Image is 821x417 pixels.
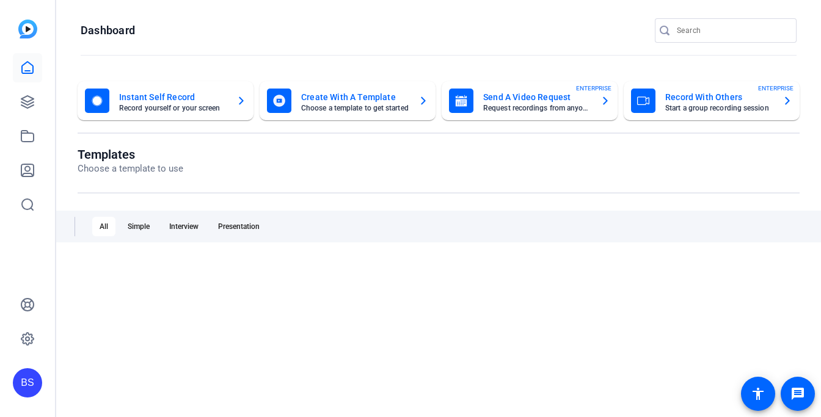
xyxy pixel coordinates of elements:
[81,23,135,38] h1: Dashboard
[483,104,591,112] mat-card-subtitle: Request recordings from anyone, anywhere
[301,104,409,112] mat-card-subtitle: Choose a template to get started
[677,23,787,38] input: Search
[119,104,227,112] mat-card-subtitle: Record yourself or your screen
[18,20,37,38] img: blue-gradient.svg
[442,81,618,120] button: Send A Video RequestRequest recordings from anyone, anywhereENTERPRISE
[78,147,183,162] h1: Templates
[751,386,765,401] mat-icon: accessibility
[119,90,227,104] mat-card-title: Instant Self Record
[260,81,436,120] button: Create With A TemplateChoose a template to get started
[624,81,800,120] button: Record With OthersStart a group recording sessionENTERPRISE
[790,386,805,401] mat-icon: message
[211,217,267,236] div: Presentation
[665,104,773,112] mat-card-subtitle: Start a group recording session
[665,90,773,104] mat-card-title: Record With Others
[483,90,591,104] mat-card-title: Send A Video Request
[301,90,409,104] mat-card-title: Create With A Template
[162,217,206,236] div: Interview
[758,84,794,93] span: ENTERPRISE
[576,84,611,93] span: ENTERPRISE
[92,217,115,236] div: All
[13,368,42,397] div: BS
[78,162,183,176] p: Choose a template to use
[120,217,157,236] div: Simple
[78,81,254,120] button: Instant Self RecordRecord yourself or your screen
